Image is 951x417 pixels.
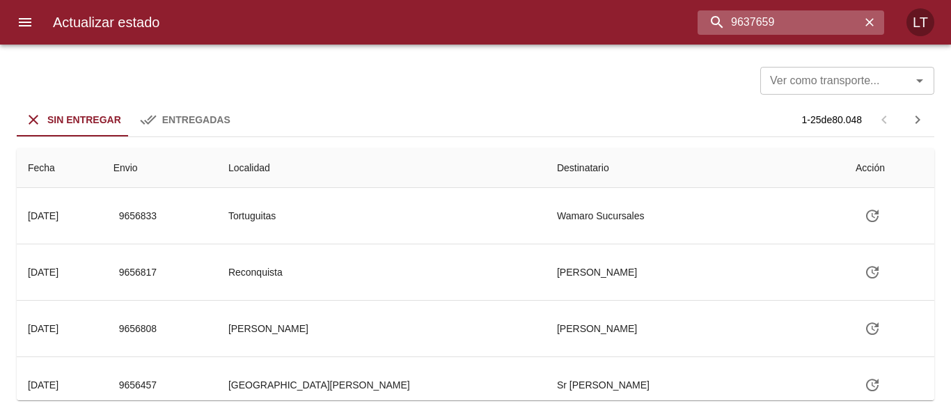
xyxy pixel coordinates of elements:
[856,210,889,221] span: Actualizar estado y agregar documentación
[217,357,546,413] td: [GEOGRAPHIC_DATA][PERSON_NAME]
[867,113,901,125] span: Pagina anterior
[906,8,934,36] div: LT
[546,188,844,244] td: Wamaro Sucursales
[856,266,889,277] span: Actualizar estado y agregar documentación
[546,301,844,356] td: [PERSON_NAME]
[119,320,157,338] span: 9656808
[17,148,102,188] th: Fecha
[119,207,157,225] span: 9656833
[113,203,163,229] button: 9656833
[802,113,862,127] p: 1 - 25 de 80.048
[906,8,934,36] div: Abrir información de usuario
[546,357,844,413] td: Sr [PERSON_NAME]
[119,264,157,281] span: 9656817
[28,379,58,391] div: [DATE]
[217,188,546,244] td: Tortuguitas
[546,244,844,300] td: [PERSON_NAME]
[217,148,546,188] th: Localidad
[844,148,934,188] th: Acción
[113,316,163,342] button: 9656808
[28,210,58,221] div: [DATE]
[856,379,889,390] span: Actualizar estado y agregar documentación
[28,267,58,278] div: [DATE]
[113,260,163,285] button: 9656817
[53,11,159,33] h6: Actualizar estado
[217,301,546,356] td: [PERSON_NAME]
[113,372,163,398] button: 9656457
[47,114,121,125] span: Sin Entregar
[910,71,929,91] button: Abrir
[698,10,860,35] input: buscar
[102,148,217,188] th: Envio
[901,103,934,136] span: Pagina siguiente
[162,114,230,125] span: Entregadas
[28,323,58,334] div: [DATE]
[119,377,157,394] span: 9656457
[217,244,546,300] td: Reconquista
[17,103,241,136] div: Tabs Envios
[856,322,889,333] span: Actualizar estado y agregar documentación
[8,6,42,39] button: menu
[546,148,844,188] th: Destinatario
